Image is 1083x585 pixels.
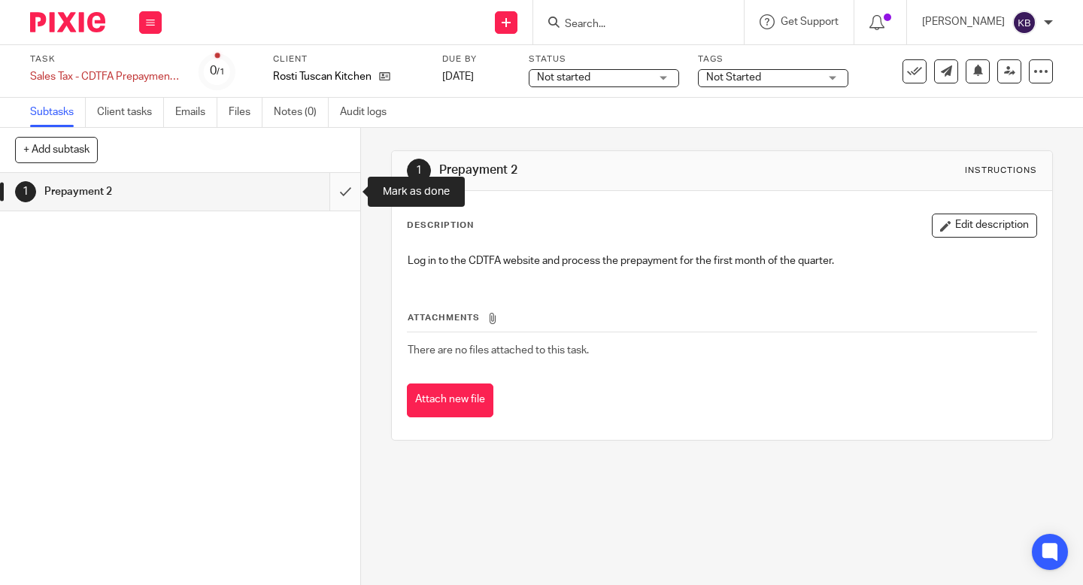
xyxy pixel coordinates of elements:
[563,18,699,32] input: Search
[340,98,398,127] a: Audit logs
[932,214,1037,238] button: Edit description
[97,98,164,127] a: Client tasks
[44,180,225,203] h1: Prepayment 2
[529,53,679,65] label: Status
[537,72,590,83] span: Not started
[922,14,1005,29] p: [PERSON_NAME]
[706,72,761,83] span: Not Started
[408,345,589,356] span: There are no files attached to this task.
[408,314,480,322] span: Attachments
[407,220,474,232] p: Description
[217,68,225,76] small: /1
[210,62,225,80] div: 0
[442,71,474,82] span: [DATE]
[15,137,98,162] button: + Add subtask
[30,12,105,32] img: Pixie
[175,98,217,127] a: Emails
[407,159,431,183] div: 1
[439,162,754,178] h1: Prepayment 2
[229,98,262,127] a: Files
[273,69,372,84] p: Rosti Tuscan Kitchen
[407,383,493,417] button: Attach new file
[15,181,36,202] div: 1
[965,165,1037,177] div: Instructions
[408,253,1036,268] p: Log in to the CDTFA website and process the prepayment for the first month of the quarter.
[1012,11,1036,35] img: svg%3E
[781,17,839,27] span: Get Support
[30,53,180,65] label: Task
[30,98,86,127] a: Subtasks
[442,53,510,65] label: Due by
[698,53,848,65] label: Tags
[273,53,423,65] label: Client
[274,98,329,127] a: Notes (0)
[30,69,180,84] div: Sales Tax - CDTFA Prepayment 2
